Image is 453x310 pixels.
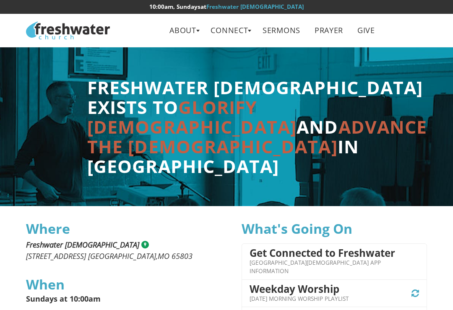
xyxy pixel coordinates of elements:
p: [GEOGRAPHIC_DATA][DEMOGRAPHIC_DATA] App Information [250,258,419,276]
h2: Freshwater [DEMOGRAPHIC_DATA] exists to and in [GEOGRAPHIC_DATA] [87,77,427,176]
img: Freshwater Church [26,21,110,39]
h6: at [26,4,427,10]
a: Sermons [257,21,307,40]
h3: Where [26,221,211,236]
address: , [26,239,211,262]
span: 65803 [172,251,193,261]
a: Get Connected to Freshwater [GEOGRAPHIC_DATA][DEMOGRAPHIC_DATA] App Information [250,246,419,276]
a: Give [351,21,381,40]
span: Freshwater [DEMOGRAPHIC_DATA] [26,240,139,250]
span: [GEOGRAPHIC_DATA] [88,251,156,261]
a: Weekday Worship [DATE] Morning Worship Playlist [250,282,419,304]
h3: When [26,277,211,292]
time: 10:00am, Sundays [149,3,200,10]
p: Sundays at 10:00am [26,295,211,303]
span: [STREET_ADDRESS] [26,251,86,261]
h4: Get Connected to Freshwater [250,248,419,258]
span: Ongoing [411,289,420,298]
h3: What's Going On [242,221,427,236]
h4: Weekday Worship [250,284,349,294]
span: advance the [DEMOGRAPHIC_DATA] [87,114,427,158]
a: Freshwater [DEMOGRAPHIC_DATA] [206,3,304,10]
span: MO [158,251,169,261]
p: [DATE] Morning Worship Playlist [250,294,349,303]
a: Prayer [308,21,349,40]
a: About [164,21,203,40]
span: glorify [DEMOGRAPHIC_DATA] [87,95,297,139]
a: Connect [205,21,255,40]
